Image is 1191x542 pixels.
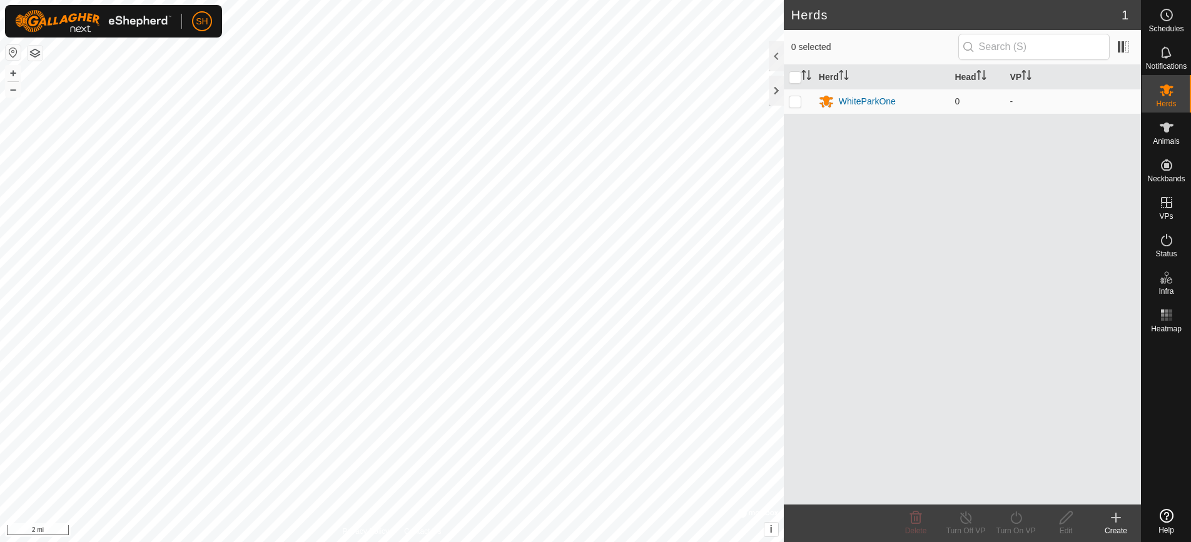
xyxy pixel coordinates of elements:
span: Infra [1158,288,1173,295]
a: Privacy Policy [342,526,389,537]
span: Help [1158,526,1174,534]
a: Help [1142,504,1191,539]
p-sorticon: Activate to sort [801,72,811,82]
h2: Herds [791,8,1122,23]
span: Heatmap [1151,325,1182,333]
div: WhiteParkOne [839,95,896,108]
span: 0 selected [791,41,958,54]
span: 1 [1122,6,1128,24]
span: Herds [1156,100,1176,108]
span: VPs [1159,213,1173,220]
p-sorticon: Activate to sort [976,72,986,82]
td: - [1005,89,1141,114]
button: i [764,523,778,536]
th: Herd [814,65,950,89]
span: Neckbands [1147,175,1185,183]
span: 0 [955,96,960,106]
span: Notifications [1146,63,1187,70]
span: Animals [1153,138,1180,145]
img: Gallagher Logo [15,10,171,33]
span: i [770,524,773,534]
a: Contact Us [404,526,441,537]
span: Delete [905,526,927,535]
div: Create [1091,525,1141,536]
div: Turn Off VP [941,525,991,536]
span: Status [1155,250,1177,258]
input: Search (S) [958,34,1110,60]
span: Schedules [1148,25,1183,33]
button: Map Layers [28,46,43,61]
th: VP [1005,65,1141,89]
p-sorticon: Activate to sort [1021,72,1031,82]
th: Head [950,65,1005,89]
button: + [6,66,21,81]
span: SH [196,15,208,28]
p-sorticon: Activate to sort [839,72,849,82]
div: Edit [1041,525,1091,536]
div: Turn On VP [991,525,1041,536]
button: – [6,82,21,97]
button: Reset Map [6,45,21,60]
